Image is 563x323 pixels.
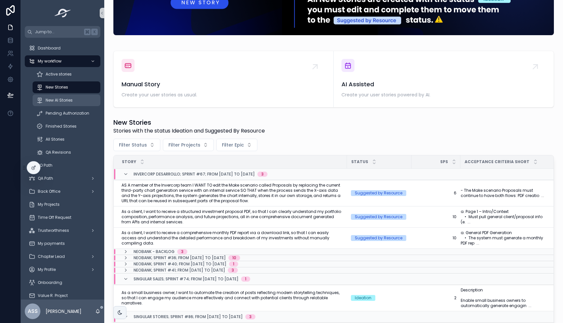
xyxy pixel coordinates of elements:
a: Finished Stories [33,120,100,132]
a: Active stories [33,68,100,80]
span: Active stories [46,72,72,77]
div: Suggested by Resource [355,235,402,241]
div: Suggested by Resource [355,190,402,196]
span: As a client, I want to receive a comprehensive monthly PDF report via a download link, so that I ... [122,230,343,246]
a: Suggested by Resource [351,190,408,196]
a: Suggested by Resource [351,214,408,220]
button: Select Button [216,139,257,151]
a: My workflow [25,55,100,67]
span: Dashboard [38,46,61,51]
span: Finished Stories [46,124,77,129]
div: 10 [232,255,236,260]
div: 3 [261,172,264,177]
a: AI AssistedCreate your user stories powered by AI. [334,51,554,107]
span: New AI Stories [46,98,73,103]
span: PO Path [38,163,52,168]
a: Description Enable small business owners to automatically generate engagin ... [461,288,547,308]
a: 10 [415,235,456,241]
span: Time Off Request [38,215,71,220]
a: My Projects [25,199,100,210]
span: SPs [440,159,448,164]
a: Manual StoryCreate your user stories as usual. [114,51,334,107]
a: My Profile [25,264,100,275]
span: Chapter Lead [38,254,65,259]
span: Neobank; Sprint #36; From [DATE] to [DATE] [134,255,226,260]
a: New AI Stories [33,94,100,106]
a: All Stories [33,133,100,145]
span: Pending Authorization [46,111,89,116]
a: Suggested by Resource [351,235,408,241]
span: Filter Projects [168,142,200,148]
a: Onboarding [25,277,100,288]
span: QA Path [38,176,53,181]
span: Story [122,159,136,164]
span: QA Revisions [46,150,71,155]
a: - The Make scenario Proposals must continue to have both flows: PDF creatio ... [461,188,547,198]
a: Trustworthiness [25,225,100,236]
div: Suggested by Resource [355,214,402,220]
span: Create your user stories powered by AI. [341,91,546,98]
span: Jump to... [35,29,81,35]
span: Manual Story [122,80,325,89]
div: 3 [181,249,183,254]
div: 3 [232,268,234,273]
button: Select Button [163,139,214,151]
span: ASS [28,307,38,315]
a: QA Path [25,173,100,184]
a: a. Page 1 – Intro/Context • Must pull general client/proposal info (e. ... [461,209,547,225]
span: Neobank; Sprint #41; From [DATE] to [DATE] [134,268,225,273]
a: a. General PDF Generation • The system must generate a monthly PDF rep ... [461,230,547,246]
a: My payments [25,238,100,249]
button: Jump to...K [25,26,100,38]
p: [PERSON_NAME] [46,308,81,315]
span: Onboarding [38,280,62,285]
div: 3 [249,314,252,319]
a: 10 [415,214,456,219]
button: Select Button [113,139,160,151]
a: Back Office [25,186,100,197]
span: Acceptance Criteria Short [465,159,529,164]
a: Ideation [351,295,408,301]
span: Back Office [38,189,60,194]
span: Status [351,159,368,164]
span: My workflow [38,59,62,64]
a: Time Off Request [25,212,100,223]
a: Pending Authorization [33,107,100,119]
span: Stories with the status Ideation and Suggested By Resource [113,127,265,135]
span: All Stories [46,137,65,142]
span: Neobank; Sprint #40; From [DATE] to [DATE] [134,261,226,267]
span: My Profile [38,267,56,272]
span: My payments [38,241,65,246]
a: Value R. Project [25,290,100,302]
span: Create your user stories as usual. [122,91,325,98]
a: As a client, I want to receive a structured investment proposal PDF, so that I can clearly unders... [122,209,343,225]
span: Invercorp Desarrollo; Sprint #67; From [DATE] to [DATE] [134,172,255,177]
div: 1 [233,261,234,267]
a: 6 [415,190,456,196]
a: 2 [415,295,456,301]
span: Singular Stories; Sprint #86; From [DATE] to [DATE] [134,314,243,319]
div: Ideation [355,295,371,301]
div: 1 [245,276,246,282]
span: AI Assisted [341,80,546,89]
span: Filter Status [119,142,147,148]
h1: New Stories [113,118,265,127]
a: AS A member of the Invercorp team I WANT TO edit the Make scenario called Proposals by replacing ... [122,183,343,204]
span: My Projects [38,202,60,207]
span: Filter Epic [222,142,244,148]
span: Neobank - Backlog [134,249,175,254]
div: scrollable content [21,38,104,300]
a: New Stories [33,81,100,93]
span: Value R. Project [38,293,68,298]
span: K [92,29,97,35]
